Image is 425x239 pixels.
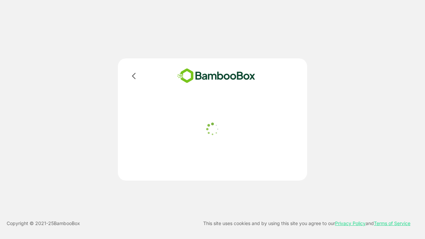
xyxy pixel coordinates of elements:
p: Copyright © 2021- 25 BambooBox [7,219,80,227]
img: loader [204,121,221,137]
a: Privacy Policy [335,220,366,226]
a: Terms of Service [374,220,410,226]
p: This site uses cookies and by using this site you agree to our and [203,219,410,227]
img: bamboobox [168,66,265,85]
